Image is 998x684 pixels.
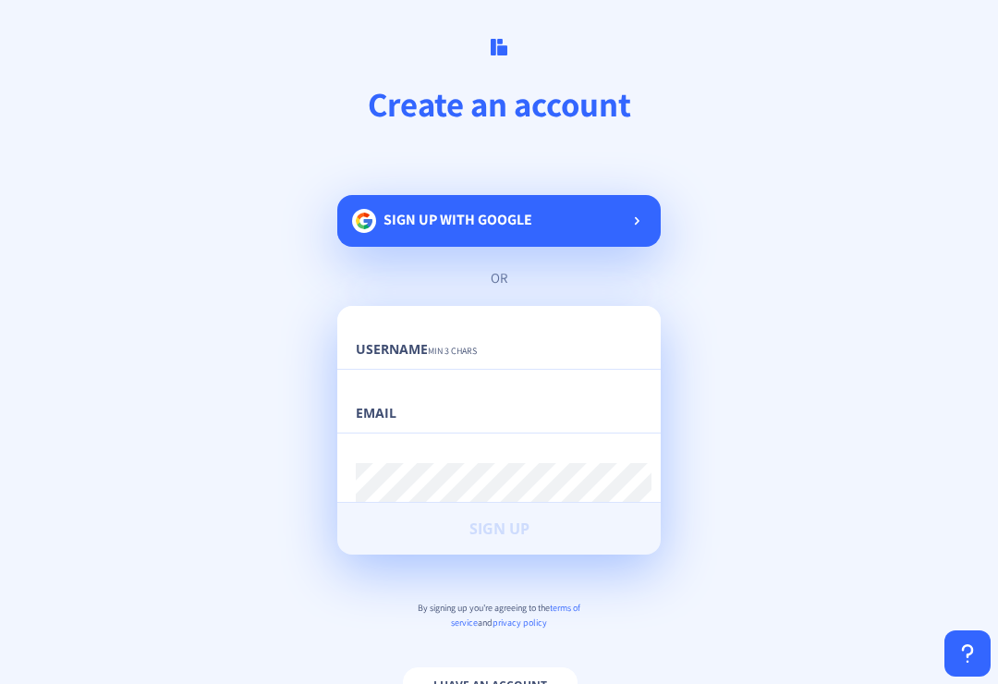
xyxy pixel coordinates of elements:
[469,521,529,536] span: Sign Up
[352,209,376,233] img: google.svg
[493,617,547,629] span: privacy policy
[491,39,507,55] img: logo.svg
[337,503,661,555] button: Sign Up
[75,81,923,127] h1: Create an account
[337,601,661,630] p: By signing up you're agreeing to the and
[383,210,532,229] span: Sign up with google
[356,269,642,287] div: or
